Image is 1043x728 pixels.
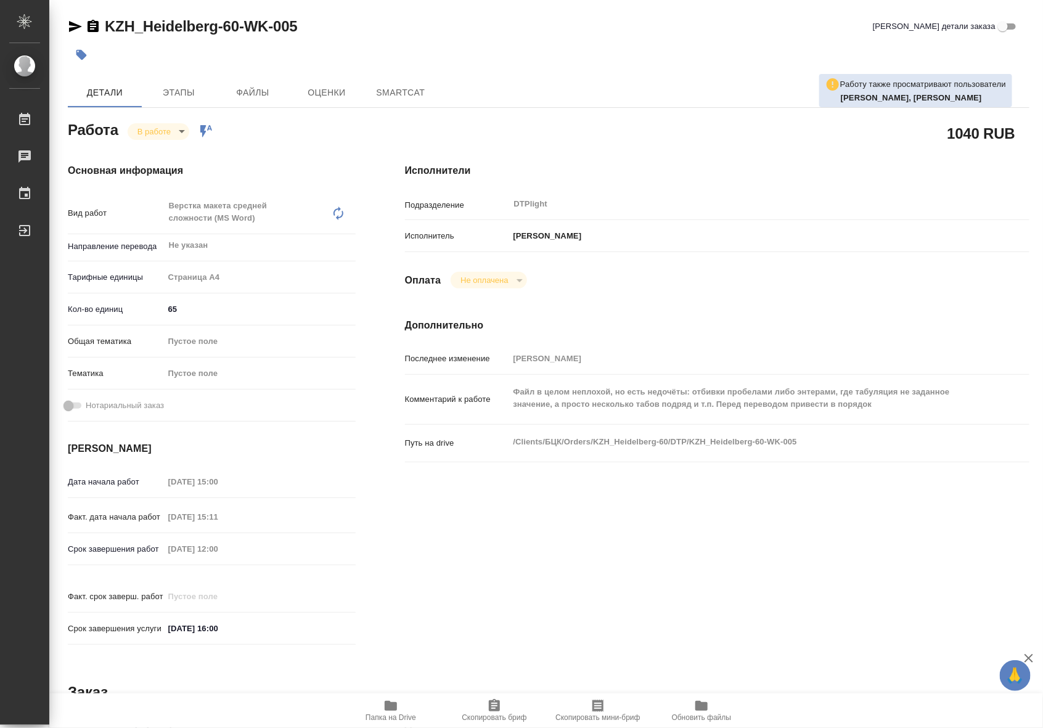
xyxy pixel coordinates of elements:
input: Пустое поле [509,350,978,367]
h2: 1040 RUB [947,123,1015,144]
button: Скопировать бриф [443,693,546,728]
p: Факт. дата начала работ [68,511,164,523]
span: Обновить файлы [672,713,732,722]
input: Пустое поле [164,473,272,491]
div: Пустое поле [168,367,341,380]
p: Направление перевода [68,240,164,253]
div: Пустое поле [168,335,341,348]
span: 🙏 [1005,663,1026,689]
p: Дата начала работ [68,476,164,488]
h2: Заказ [68,682,108,702]
span: Оценки [297,85,356,100]
h4: Исполнители [405,163,1029,178]
input: ✎ Введи что-нибудь [164,300,356,318]
textarea: Файл в целом неплохой, но есть недочёты: отбивки пробелами либо энтерами, где табуляция не заданн... [509,382,978,415]
input: ✎ Введи что-нибудь [164,620,272,637]
p: Подразделение [405,199,509,211]
p: [PERSON_NAME] [509,230,582,242]
p: Исполнитель [405,230,509,242]
h4: Оплата [405,273,441,288]
span: SmartCat [371,85,430,100]
p: Вид работ [68,207,164,219]
p: Факт. срок заверш. работ [68,591,164,603]
h4: Основная информация [68,163,356,178]
button: 🙏 [1000,660,1031,691]
h4: Дополнительно [405,318,1029,333]
button: Скопировать мини-бриф [546,693,650,728]
button: Добавить тэг [68,41,95,68]
button: Не оплачена [457,275,512,285]
div: Пустое поле [164,331,356,352]
button: Скопировать ссылку [86,19,100,34]
p: Кол-во единиц [68,303,164,316]
h4: [PERSON_NAME] [68,441,356,456]
button: Обновить файлы [650,693,753,728]
span: Скопировать бриф [462,713,526,722]
span: Детали [75,85,134,100]
div: В работе [451,272,526,288]
input: Пустое поле [164,508,272,526]
span: Нотариальный заказ [86,399,164,412]
span: Этапы [149,85,208,100]
div: Страница А4 [164,267,356,288]
a: KZH_Heidelberg-60-WK-005 [105,18,298,35]
p: Последнее изменение [405,353,509,365]
button: Папка на Drive [339,693,443,728]
div: В работе [128,123,189,140]
p: Путь на drive [405,437,509,449]
div: Пустое поле [164,363,356,384]
span: Скопировать мини-бриф [555,713,640,722]
h2: Работа [68,118,118,140]
span: [PERSON_NAME] детали заказа [873,20,996,33]
p: Тарифные единицы [68,271,164,284]
span: Папка на Drive [366,713,416,722]
input: Пустое поле [164,587,272,605]
button: В работе [134,126,174,137]
button: Скопировать ссылку для ЯМессенджера [68,19,83,34]
p: Тематика [68,367,164,380]
p: Срок завершения работ [68,543,164,555]
p: Срок завершения услуги [68,623,164,635]
p: Комментарий к работе [405,393,509,406]
textarea: /Clients/БЦК/Orders/KZH_Heidelberg-60/DTP/KZH_Heidelberg-60-WK-005 [509,431,978,452]
span: Файлы [223,85,282,100]
input: Пустое поле [164,540,272,558]
p: Общая тематика [68,335,164,348]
